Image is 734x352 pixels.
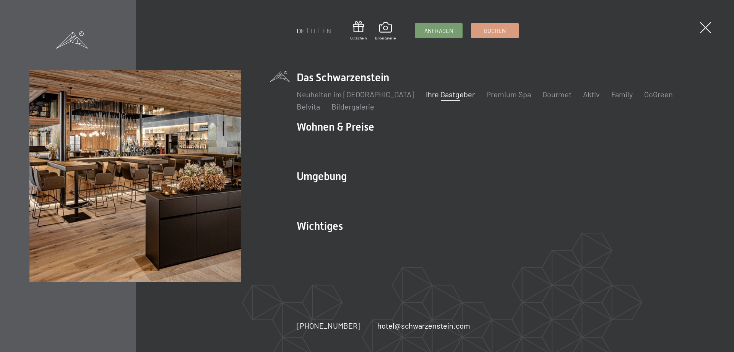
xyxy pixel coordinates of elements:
a: [PHONE_NUMBER] [297,320,361,331]
span: [PHONE_NUMBER] [297,321,361,330]
a: Neuheiten im [GEOGRAPHIC_DATA] [297,90,414,99]
img: Wellnesshotel Südtirol SCHWARZENSTEIN - Wellnessurlaub in den Alpen, Wandern und Wellness [29,70,241,282]
a: Bildergalerie [375,22,396,41]
a: Ihre Gastgeber [426,90,475,99]
a: GoGreen [644,90,673,99]
span: Bildergalerie [375,35,396,41]
a: Premium Spa [486,90,531,99]
a: DE [297,26,305,35]
a: Buchen [471,23,518,38]
span: Anfragen [424,27,453,35]
a: Anfragen [415,23,462,38]
a: Belvita [297,102,320,111]
a: EN [322,26,331,35]
a: Aktiv [583,90,600,99]
a: Family [611,90,633,99]
a: Gutschein [350,21,367,41]
span: Buchen [484,27,506,35]
span: Gutschein [350,35,367,41]
a: IT [311,26,317,35]
a: Bildergalerie [331,102,374,111]
a: hotel@schwarzenstein.com [377,320,470,331]
a: Gourmet [542,90,572,99]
